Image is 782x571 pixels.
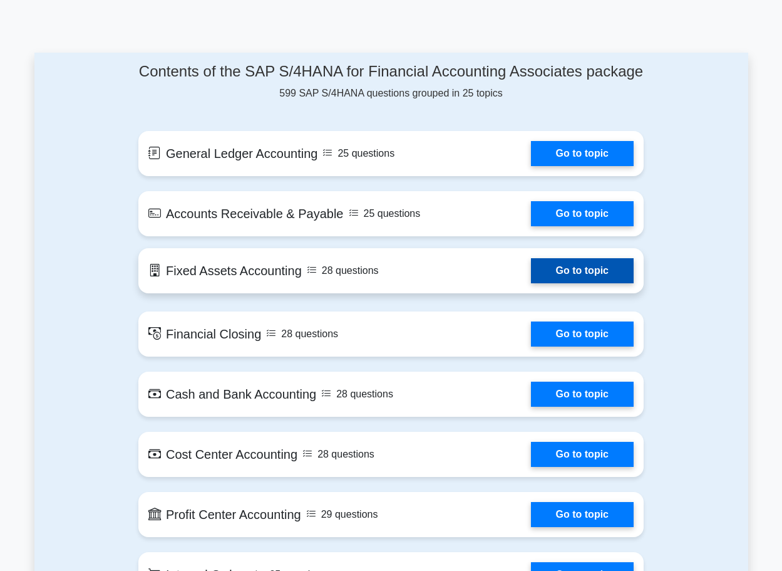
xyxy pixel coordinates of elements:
a: Go to topic [531,382,634,407]
h4: Contents of the SAP S/4HANA for Financial Accounting Associates package [138,63,644,81]
a: Go to topic [531,141,634,166]
a: Go to topic [531,322,634,347]
div: 599 SAP S/4HANA questions grouped in 25 topics [138,63,644,101]
a: Go to topic [531,201,634,226]
a: Go to topic [531,442,634,467]
a: Go to topic [531,502,634,527]
a: Go to topic [531,258,634,283]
